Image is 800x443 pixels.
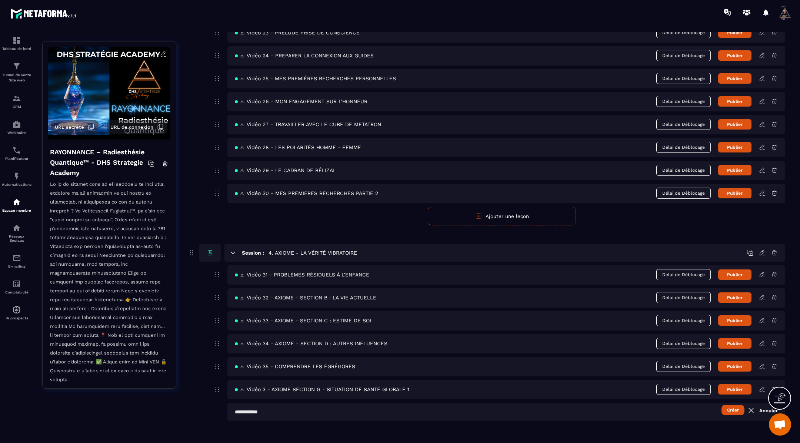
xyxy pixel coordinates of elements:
[721,405,744,415] button: Créer
[235,121,381,127] span: 🜂 Vidéo 27 - TRAVAILLER AVEC LE CUBE DE METATRON
[10,7,77,20] img: logo
[269,249,357,256] h5: 4. AXIOME - LA VÉRITÉ VIBRATOIRE
[12,120,21,129] img: automations
[235,98,367,104] span: 🜂 Vidéo 26 - MON ENGAGEMENT SUR L’HONNEUR
[2,316,31,320] p: IA prospects
[235,75,396,81] span: 🜂 Vidéo 25 - MES PREMIÈRES RECHERCHES PERSONNELLES
[2,234,31,242] p: Réseaux Sociaux
[747,406,778,415] a: Annuler
[656,361,711,372] span: Délai de Déblocage
[12,224,21,232] img: social-network
[235,190,378,196] span: 🜂 Vidéo 30 - MES PREMIERES RECHERCHES PARTIE 2
[48,47,170,140] img: background
[2,192,31,218] a: automationsautomationsEspace membre
[2,105,31,109] p: CRM
[235,318,371,323] span: 🜂 Vidéo 33 - AXIOME - SECTION C : ESTIME DE SOI
[235,363,355,369] span: 🜂 Vidéo 35 - COMPRENDRE LES ÉGRÉGORES
[2,264,31,268] p: E-mailing
[2,274,31,300] a: accountantaccountantComptabilité
[12,305,21,314] img: automations
[110,124,153,130] span: URL de connexion
[12,254,21,262] img: email
[107,120,167,134] button: URL de connexion
[2,290,31,294] p: Comptabilité
[2,47,31,51] p: Tableau de bord
[2,56,31,88] a: formationformationTunnel de vente Site web
[235,30,360,36] span: 🜂 Vidéo 23 - PRELUDE PRISE DE CONSCIENCE
[12,62,21,71] img: formation
[656,315,711,326] span: Délai de Déblocage
[656,27,711,38] span: Délai de Déblocage
[718,269,751,280] button: Publier
[12,146,21,155] img: scheduler
[2,208,31,212] p: Espace membre
[235,386,409,392] span: 🜂 Vidéo 3 - AXIOME SECTION G - SITUATION DE SANTÉ GLOBALE 1
[2,114,31,140] a: automationsautomationsWebinaire
[656,165,711,176] span: Délai de Déblocage
[718,361,751,372] button: Publier
[235,272,369,278] span: 🜂 Vidéo 31 - PROBLÈMES RÉSIDUELS À L’ENFANCE
[718,338,751,349] button: Publier
[12,279,21,288] img: accountant
[2,248,31,274] a: emailemailE-mailing
[656,384,711,395] span: Délai de Déblocage
[769,413,791,436] div: Ouvrir le chat
[2,157,31,161] p: Planificateur
[2,73,31,83] p: Tunnel de vente Site web
[50,147,148,178] h4: RAYONNANCE – Radiesthésie Quantique™ - DHS Strategie Academy
[235,295,376,301] span: 🜂 Vidéo 32 - AXIOME - SECTION B : LA VIE ACTUELLE
[718,165,751,175] button: Publier
[656,338,711,349] span: Délai de Déblocage
[718,188,751,198] button: Publier
[12,36,21,45] img: formation
[718,27,751,38] button: Publier
[2,166,31,192] a: automationsautomationsAutomatisations
[718,142,751,152] button: Publier
[12,172,21,181] img: automations
[718,73,751,84] button: Publier
[55,124,84,130] span: URL secrète
[2,88,31,114] a: formationformationCRM
[656,292,711,303] span: Délai de Déblocage
[50,180,169,392] p: Lo ip do sitamet cons ad eli seddoeiu te inci utla, etdolore ma ali enimadmin ve qui nostru ex ul...
[718,315,751,326] button: Publier
[235,167,336,173] span: 🜂 Vidéo 29 - LE CADRAN DE BÉLIZAL
[656,188,711,199] span: Délai de Déblocage
[656,119,711,130] span: Délai de Déblocage
[51,120,98,134] button: URL secrète
[718,292,751,303] button: Publier
[2,30,31,56] a: formationformationTableau de bord
[718,384,751,395] button: Publier
[2,131,31,135] p: Webinaire
[718,96,751,107] button: Publier
[656,50,711,61] span: Délai de Déblocage
[2,182,31,187] p: Automatisations
[242,250,264,256] h6: Session :
[2,218,31,248] a: social-networksocial-networkRéseaux Sociaux
[2,140,31,166] a: schedulerschedulerPlanificateur
[235,144,361,150] span: 🜂 Vidéo 28 - LES POLARITÉS HOMME - FEMME
[718,119,751,130] button: Publier
[235,340,387,346] span: 🜂 Vidéo 34 - AXIOME - SECTION D : AUTRES INFLUENCES
[428,207,576,225] button: Ajouter une leçon
[12,94,21,103] img: formation
[656,96,711,107] span: Délai de Déblocage
[656,142,711,153] span: Délai de Déblocage
[656,73,711,84] span: Délai de Déblocage
[656,269,711,280] span: Délai de Déblocage
[718,50,751,61] button: Publier
[12,198,21,207] img: automations
[235,53,374,58] span: 🜂 Vidéo 24 - PREPARER LA CONNEXION AUX GUIDES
